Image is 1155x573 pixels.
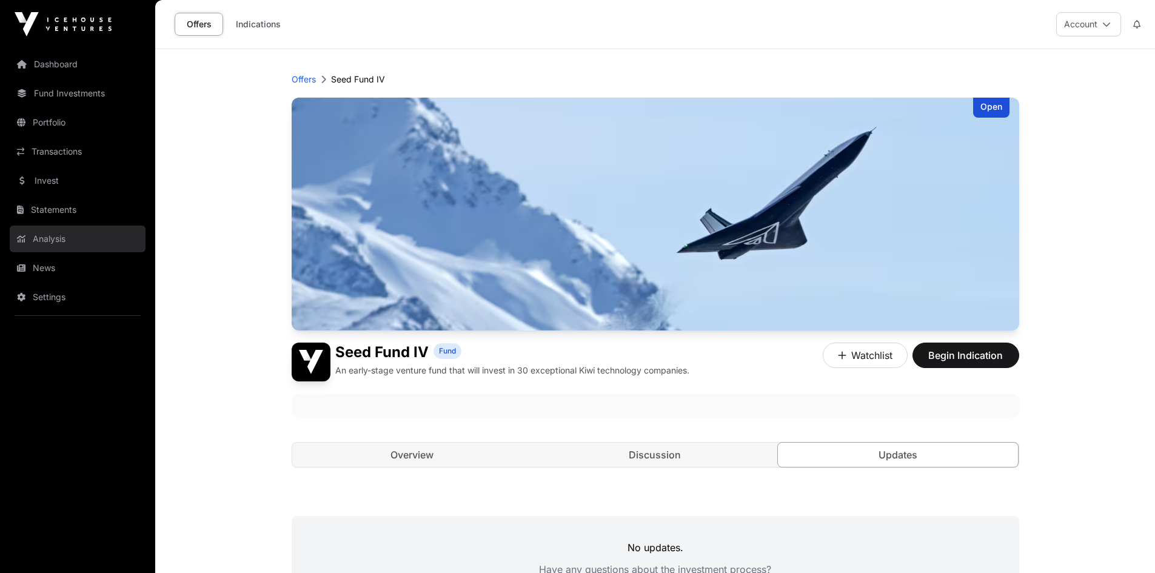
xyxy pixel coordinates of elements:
[439,346,456,356] span: Fund
[928,348,1004,363] span: Begin Indication
[292,73,316,85] a: Offers
[15,12,112,36] img: Icehouse Ventures Logo
[331,73,385,85] p: Seed Fund IV
[10,138,146,165] a: Transactions
[228,13,289,36] a: Indications
[973,98,1009,118] div: Open
[10,109,146,136] a: Portfolio
[535,443,775,467] a: Discussion
[292,443,533,467] a: Overview
[912,343,1019,368] button: Begin Indication
[912,355,1019,367] a: Begin Indication
[335,364,689,377] p: An early-stage venture fund that will invest in 30 exceptional Kiwi technology companies.
[777,442,1019,467] a: Updates
[335,343,429,362] h1: Seed Fund IV
[10,167,146,194] a: Invest
[823,343,908,368] button: Watchlist
[292,343,330,381] img: Seed Fund IV
[10,51,146,78] a: Dashboard
[292,98,1019,330] img: Seed Fund IV
[1094,515,1155,573] iframe: Chat Widget
[10,196,146,223] a: Statements
[292,443,1019,467] nav: Tabs
[10,80,146,107] a: Fund Investments
[10,255,146,281] a: News
[1056,12,1121,36] button: Account
[10,226,146,252] a: Analysis
[10,284,146,310] a: Settings
[175,13,223,36] a: Offers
